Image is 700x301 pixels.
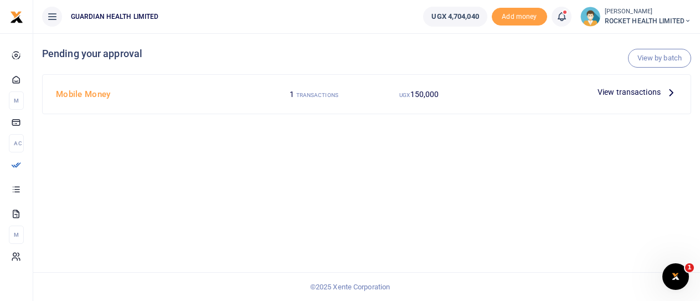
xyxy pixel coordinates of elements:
[580,7,691,27] a: profile-user [PERSON_NAME] ROCKET HEALTH LIMITED
[66,12,163,22] span: GUARDIAN HEALTH LIMITED
[10,11,23,24] img: logo-small
[42,48,691,60] h4: Pending your approval
[598,86,661,98] span: View transactions
[492,12,547,20] a: Add money
[10,12,23,21] a: logo-small logo-large logo-large
[685,263,694,272] span: 1
[492,8,547,26] span: Add money
[9,91,24,110] li: M
[399,92,410,98] small: UGX
[9,134,24,152] li: Ac
[605,7,691,17] small: [PERSON_NAME]
[290,90,294,99] span: 1
[431,11,478,22] span: UGX 4,704,040
[628,49,691,68] a: View by batch
[605,16,691,26] span: ROCKET HEALTH LIMITED
[419,7,491,27] li: Wallet ballance
[296,92,338,98] small: TRANSACTIONS
[423,7,487,27] a: UGX 4,704,040
[492,8,547,26] li: Toup your wallet
[9,226,24,244] li: M
[662,263,689,290] iframe: Intercom live chat
[56,88,257,100] h4: Mobile Money
[580,7,600,27] img: profile-user
[410,90,439,99] span: 150,000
